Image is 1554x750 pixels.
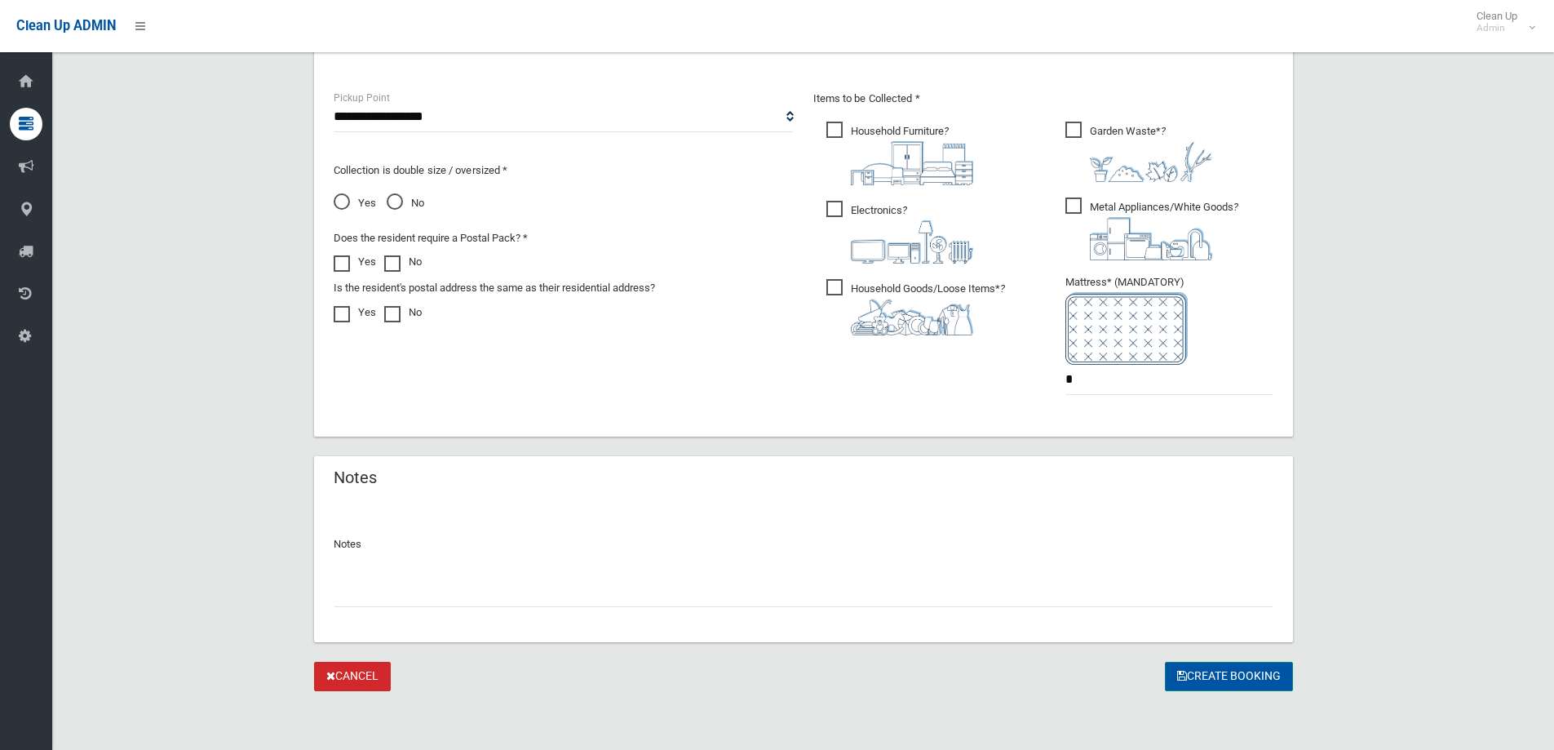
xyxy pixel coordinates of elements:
[384,303,422,322] label: No
[384,252,422,272] label: No
[826,201,973,264] span: Electronics
[826,122,973,185] span: Household Furniture
[1477,22,1517,34] small: Admin
[334,193,376,213] span: Yes
[334,303,376,322] label: Yes
[851,204,973,264] i: ?
[1090,125,1212,182] i: ?
[16,18,116,33] span: Clean Up ADMIN
[1065,292,1188,365] img: e7408bece873d2c1783593a074e5cb2f.png
[334,229,528,248] label: Does the resident require a Postal Pack? *
[1065,276,1273,365] span: Mattress* (MANDATORY)
[314,662,391,692] a: Cancel
[1090,217,1212,260] img: 36c1b0289cb1767239cdd3de9e694f19.png
[334,278,655,298] label: Is the resident's postal address the same as their residential address?
[851,282,1005,335] i: ?
[334,252,376,272] label: Yes
[851,220,973,264] img: 394712a680b73dbc3d2a6a3a7ffe5a07.png
[851,125,973,185] i: ?
[334,535,1273,554] p: Notes
[826,279,1005,335] span: Household Goods/Loose Items*
[1065,122,1212,182] span: Garden Waste*
[1090,141,1212,182] img: 4fd8a5c772b2c999c83690221e5242e0.png
[1065,197,1238,260] span: Metal Appliances/White Goods
[387,193,424,213] span: No
[1165,662,1293,692] button: Create Booking
[1090,201,1238,260] i: ?
[1468,10,1534,34] span: Clean Up
[334,161,794,180] p: Collection is double size / oversized *
[851,299,973,335] img: b13cc3517677393f34c0a387616ef184.png
[851,141,973,185] img: aa9efdbe659d29b613fca23ba79d85cb.png
[314,462,396,494] header: Notes
[813,89,1273,109] p: Items to be Collected *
